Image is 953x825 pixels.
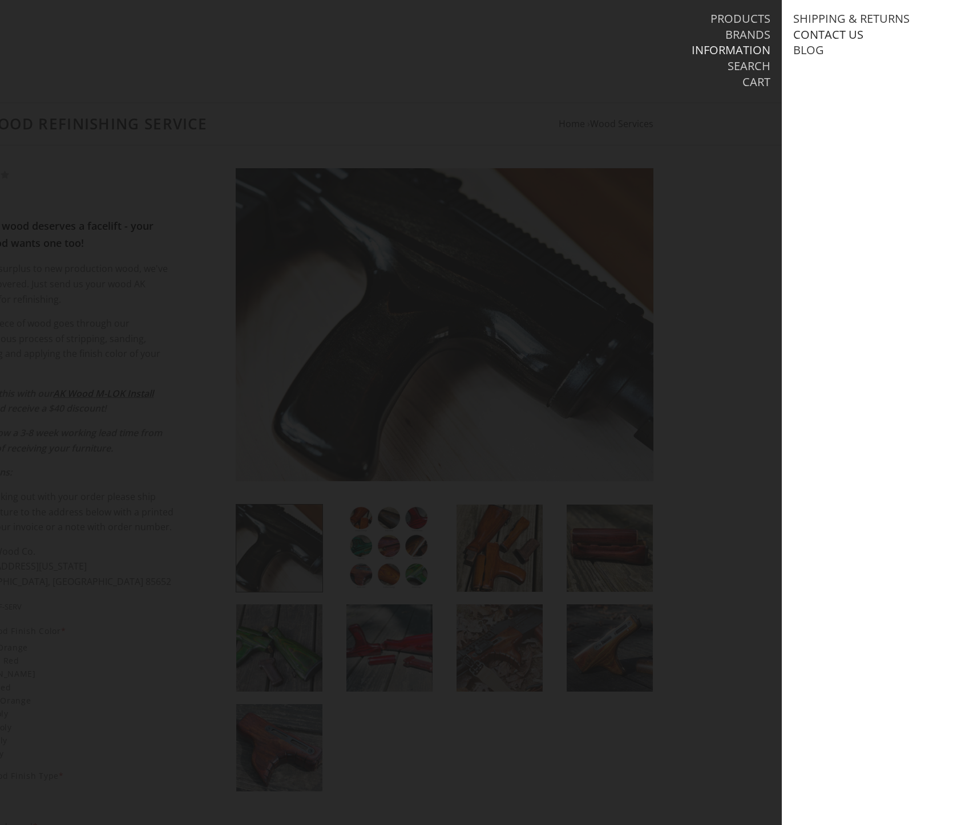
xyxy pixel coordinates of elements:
a: Contact Us [793,27,863,42]
a: Cart [742,75,770,90]
a: Information [692,43,770,58]
a: Shipping & Returns [793,11,910,26]
a: Blog [793,43,824,58]
a: Products [710,11,770,26]
a: Search [728,59,770,74]
a: Brands [725,27,770,42]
